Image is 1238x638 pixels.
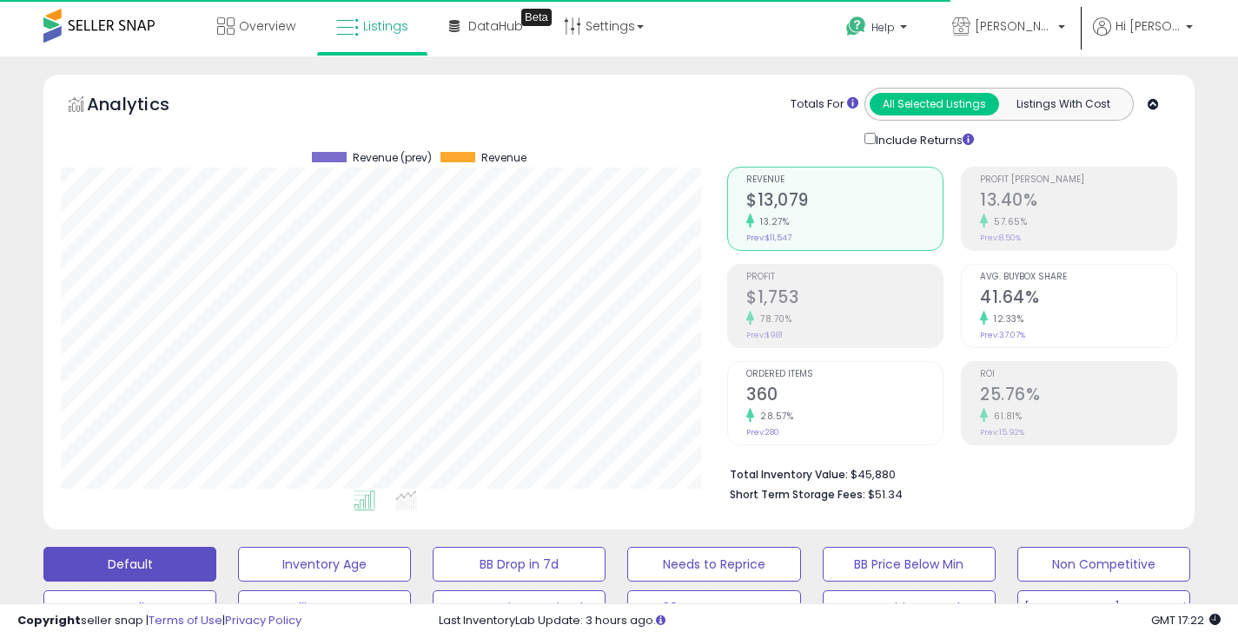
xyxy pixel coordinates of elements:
[225,612,301,628] a: Privacy Policy
[871,20,895,35] span: Help
[239,17,295,35] span: Overview
[238,547,411,582] button: Inventory Age
[851,129,995,149] div: Include Returns
[868,486,903,503] span: $51.34
[870,93,999,115] button: All Selected Listings
[746,190,943,214] h2: $13,079
[746,385,943,408] h2: 360
[746,287,943,311] h2: $1,753
[823,547,996,582] button: BB Price Below Min
[433,547,606,582] button: BB Drop in 7d
[832,3,924,56] a: Help
[980,190,1176,214] h2: 13.40%
[754,215,789,228] small: 13.27%
[746,370,943,379] span: Ordered Items
[17,612,81,628] strong: Copyright
[1017,547,1190,582] button: Non Competitive
[730,467,848,482] b: Total Inventory Value:
[746,273,943,282] span: Profit
[521,9,552,26] div: Tooltip anchor
[845,16,867,37] i: Get Help
[1116,17,1181,35] span: Hi [PERSON_NAME]
[1151,612,1221,628] span: 2025-09-10 17:22 GMT
[17,613,301,629] div: seller snap | |
[998,93,1128,115] button: Listings With Cost
[481,152,526,164] span: Revenue
[746,175,943,185] span: Revenue
[43,547,216,582] button: Default
[1093,17,1193,56] a: Hi [PERSON_NAME]
[988,410,1022,423] small: 61.81%
[980,330,1025,340] small: Prev: 37.07%
[980,273,1176,282] span: Avg. Buybox Share
[149,612,222,628] a: Terms of Use
[439,613,1221,629] div: Last InventoryLab Update: 3 hours ago.
[980,427,1024,437] small: Prev: 15.92%
[627,547,800,582] button: Needs to Reprice
[746,233,791,243] small: Prev: $11,547
[980,385,1176,408] h2: 25.76%
[791,96,858,113] div: Totals For
[988,215,1027,228] small: 57.65%
[363,17,408,35] span: Listings
[730,487,865,502] b: Short Term Storage Fees:
[353,152,432,164] span: Revenue (prev)
[730,463,1164,483] li: $45,880
[980,233,1021,243] small: Prev: 8.50%
[754,410,793,423] small: 28.57%
[975,17,1053,35] span: [PERSON_NAME] LLC
[746,330,783,340] small: Prev: $981
[754,312,791,326] small: 78.70%
[746,427,779,437] small: Prev: 280
[87,92,203,121] h5: Analytics
[988,312,1023,326] small: 12.33%
[980,175,1176,185] span: Profit [PERSON_NAME]
[468,17,523,35] span: DataHub
[980,370,1176,379] span: ROI
[980,287,1176,311] h2: 41.64%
